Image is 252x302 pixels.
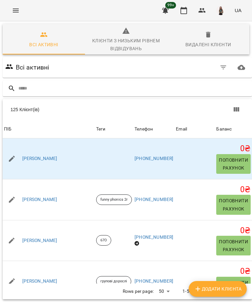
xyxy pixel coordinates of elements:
[219,279,248,294] span: Поповнити рахунок
[100,197,128,203] p: funny phonics 2r
[219,197,248,212] span: Поповнити рахунок
[100,238,107,243] p: 67О
[96,194,132,205] div: funny phonics 2r
[176,125,187,133] div: Email
[185,41,231,49] div: Видалені клієнти
[22,237,57,244] a: [PERSON_NAME]
[216,125,232,133] div: Sort
[156,287,172,296] div: 50
[4,125,11,133] div: ПІБ
[219,156,248,172] span: Поповнити рахунок
[22,278,57,285] a: [PERSON_NAME]
[4,125,11,133] div: Sort
[135,278,173,284] a: [PHONE_NUMBER]
[135,234,173,240] a: [PHONE_NUMBER]
[194,285,241,293] span: Додати клієнта
[216,185,251,195] h5: 0 ₴
[216,226,251,236] h5: 0 ₴
[216,236,251,255] button: Поповнити рахунок
[10,104,134,115] div: 125 Клієнт(ів)
[216,144,251,154] h5: 0 ₴
[176,125,214,133] span: Email
[189,281,247,297] button: Додати клієнта
[216,125,232,133] div: Баланс
[100,279,127,284] p: групові дорослі
[219,238,248,253] span: Поповнити рахунок
[235,7,241,14] span: UA
[16,62,50,72] h6: Всі активні
[176,125,187,133] div: Sort
[216,154,251,174] button: Поповнити рахунок
[96,235,111,246] div: 67О
[22,196,57,203] a: [PERSON_NAME]
[123,288,154,295] p: Rows per page:
[165,2,176,9] span: 99+
[135,125,153,133] div: Телефон
[182,288,206,295] p: 1-50 of 125
[216,125,251,133] span: Баланс
[89,37,163,52] div: Клієнти з низьким рівнем відвідувань
[135,125,173,133] span: Телефон
[22,155,57,162] a: [PERSON_NAME]
[135,197,173,202] a: [PHONE_NUMBER]
[29,41,58,49] div: Всі активні
[96,276,132,287] div: групові дорослі
[216,6,225,15] img: 6aba04e32ee3c657c737aeeda4e83600.jpg
[3,99,252,120] div: Table Toolbar
[8,3,24,18] button: Menu
[216,266,251,276] h5: 0 ₴
[4,125,94,133] span: ПІБ
[228,102,244,117] button: Показати колонки
[96,125,132,133] div: Теги
[135,125,153,133] div: Sort
[135,156,173,161] a: [PHONE_NUMBER]
[216,195,251,214] button: Поповнити рахунок
[232,4,244,16] button: UA
[216,277,251,296] button: Поповнити рахунок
